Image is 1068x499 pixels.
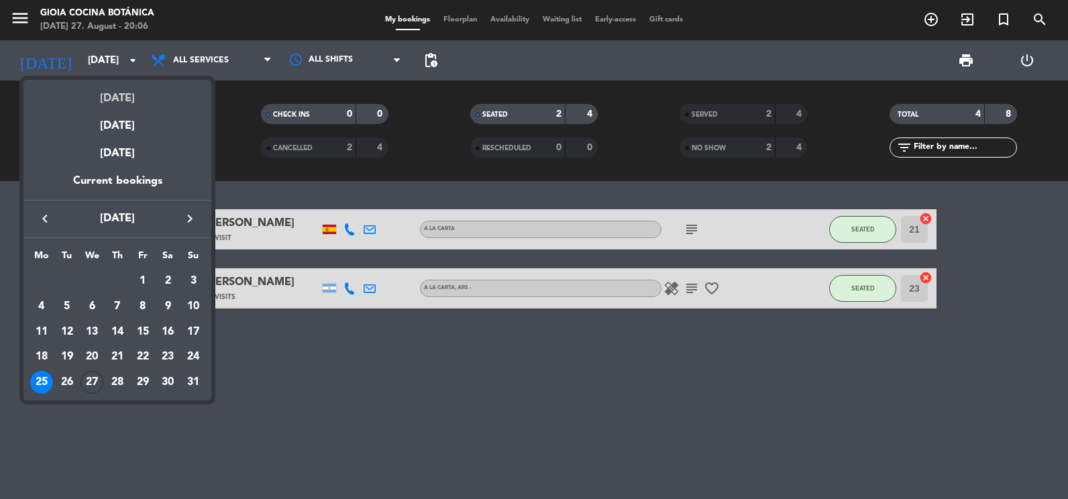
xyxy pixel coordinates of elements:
[156,344,181,370] td: August 23, 2025
[156,294,181,319] td: August 9, 2025
[29,268,130,294] td: AUG
[156,295,179,318] div: 9
[57,210,178,227] span: [DATE]
[105,319,130,345] td: August 14, 2025
[156,270,179,292] div: 2
[56,371,78,394] div: 26
[182,211,198,227] i: keyboard_arrow_right
[180,248,206,269] th: Sunday
[29,248,54,269] th: Monday
[81,371,103,394] div: 27
[79,344,105,370] td: August 20, 2025
[29,294,54,319] td: August 4, 2025
[37,211,53,227] i: keyboard_arrow_left
[79,248,105,269] th: Wednesday
[81,295,103,318] div: 6
[33,210,57,227] button: keyboard_arrow_left
[23,107,211,135] div: [DATE]
[182,345,205,368] div: 24
[180,268,206,294] td: August 3, 2025
[29,370,54,395] td: August 25, 2025
[130,319,156,345] td: August 15, 2025
[30,371,53,394] div: 25
[156,268,181,294] td: August 2, 2025
[81,345,103,368] div: 20
[56,345,78,368] div: 19
[156,321,179,343] div: 16
[130,344,156,370] td: August 22, 2025
[105,344,130,370] td: August 21, 2025
[180,370,206,395] td: August 31, 2025
[130,248,156,269] th: Friday
[182,321,205,343] div: 17
[180,319,206,345] td: August 17, 2025
[54,248,80,269] th: Tuesday
[23,80,211,107] div: [DATE]
[180,294,206,319] td: August 10, 2025
[30,321,53,343] div: 11
[105,294,130,319] td: August 7, 2025
[30,295,53,318] div: 4
[106,295,129,318] div: 7
[131,270,154,292] div: 1
[54,319,80,345] td: August 12, 2025
[105,248,130,269] th: Thursday
[178,210,202,227] button: keyboard_arrow_right
[106,345,129,368] div: 21
[79,294,105,319] td: August 6, 2025
[106,321,129,343] div: 14
[79,319,105,345] td: August 13, 2025
[156,345,179,368] div: 23
[23,135,211,172] div: [DATE]
[23,172,211,200] div: Current bookings
[130,370,156,395] td: August 29, 2025
[54,370,80,395] td: August 26, 2025
[182,295,205,318] div: 10
[180,344,206,370] td: August 24, 2025
[54,294,80,319] td: August 5, 2025
[81,321,103,343] div: 13
[30,345,53,368] div: 18
[105,370,130,395] td: August 28, 2025
[131,345,154,368] div: 22
[156,319,181,345] td: August 16, 2025
[131,295,154,318] div: 8
[79,370,105,395] td: August 27, 2025
[54,344,80,370] td: August 19, 2025
[182,371,205,394] div: 31
[56,321,78,343] div: 12
[182,270,205,292] div: 3
[156,370,181,395] td: August 30, 2025
[131,321,154,343] div: 15
[156,248,181,269] th: Saturday
[29,344,54,370] td: August 18, 2025
[131,371,154,394] div: 29
[130,268,156,294] td: August 1, 2025
[130,294,156,319] td: August 8, 2025
[156,371,179,394] div: 30
[106,371,129,394] div: 28
[56,295,78,318] div: 5
[29,319,54,345] td: August 11, 2025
